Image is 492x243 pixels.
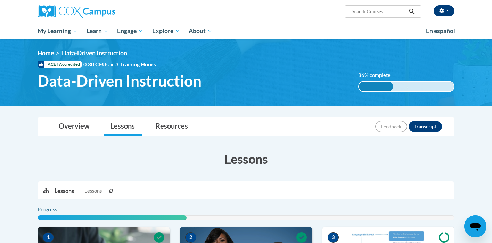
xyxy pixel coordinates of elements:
[113,23,148,39] a: Engage
[33,23,82,39] a: My Learning
[152,27,180,35] span: Explore
[84,187,102,195] span: Lessons
[43,232,54,243] span: 1
[87,27,108,35] span: Learn
[82,23,113,39] a: Learn
[38,72,202,90] span: Data-Driven Instruction
[375,121,407,132] button: Feedback
[110,61,114,67] span: •
[421,24,460,38] a: En español
[83,60,115,68] span: 0.30 CEUs
[38,206,77,213] label: Progress:
[464,215,486,237] iframe: Button to launch messaging window
[115,61,156,67] span: 3 Training Hours
[185,232,196,243] span: 2
[38,5,115,18] img: Cox Campus
[407,7,417,16] button: Search
[38,5,170,18] a: Cox Campus
[38,49,54,57] a: Home
[38,61,82,68] span: IACET Accredited
[358,72,398,79] label: 36% complete
[27,23,465,39] div: Main menu
[328,232,339,243] span: 3
[434,5,454,16] button: Account Settings
[117,27,143,35] span: Engage
[52,118,97,136] a: Overview
[148,23,184,39] a: Explore
[62,49,127,57] span: Data-Driven Instruction
[149,118,195,136] a: Resources
[189,27,212,35] span: About
[55,187,74,195] p: Lessons
[409,121,442,132] button: Transcript
[38,150,454,168] h3: Lessons
[351,7,407,16] input: Search Courses
[104,118,142,136] a: Lessons
[184,23,217,39] a: About
[426,27,455,34] span: En español
[359,82,393,91] div: 36% complete
[38,27,77,35] span: My Learning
